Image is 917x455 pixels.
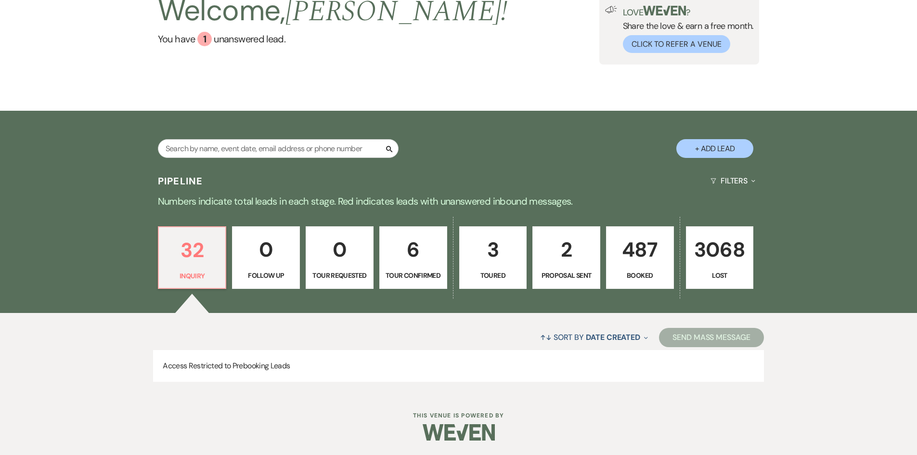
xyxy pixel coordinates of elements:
[612,234,668,266] p: 487
[692,270,748,281] p: Lost
[459,226,527,289] a: 3Toured
[165,271,220,281] p: Inquiry
[643,6,686,15] img: weven-logo-green.svg
[306,226,374,289] a: 0Tour Requested
[617,6,754,53] div: Share the love & earn a free month.
[232,226,300,289] a: 0Follow Up
[379,226,447,289] a: 6Tour Confirmed
[465,234,521,266] p: 3
[158,226,227,289] a: 32Inquiry
[532,226,600,289] a: 2Proposal Sent
[539,270,594,281] p: Proposal Sent
[676,139,753,158] button: + Add Lead
[238,234,294,266] p: 0
[197,32,212,46] div: 1
[423,416,495,449] img: Weven Logo
[153,350,764,382] p: Access Restricted to Prebooking Leads
[605,6,617,13] img: loud-speaker-illustration.svg
[539,234,594,266] p: 2
[686,226,754,289] a: 3068Lost
[158,139,399,158] input: Search by name, event date, email address or phone number
[606,226,674,289] a: 487Booked
[165,234,220,266] p: 32
[692,234,748,266] p: 3068
[623,6,754,17] p: Love ?
[158,32,508,46] a: You have 1 unanswered lead.
[540,332,552,342] span: ↑↓
[586,332,640,342] span: Date Created
[158,174,203,188] h3: Pipeline
[536,325,652,350] button: Sort By Date Created
[465,270,521,281] p: Toured
[659,328,764,347] button: Send Mass Message
[112,194,805,209] p: Numbers indicate total leads in each stage. Red indicates leads with unanswered inbound messages.
[312,270,367,281] p: Tour Requested
[386,270,441,281] p: Tour Confirmed
[612,270,668,281] p: Booked
[386,234,441,266] p: 6
[312,234,367,266] p: 0
[623,35,730,53] button: Click to Refer a Venue
[238,270,294,281] p: Follow Up
[707,168,759,194] button: Filters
